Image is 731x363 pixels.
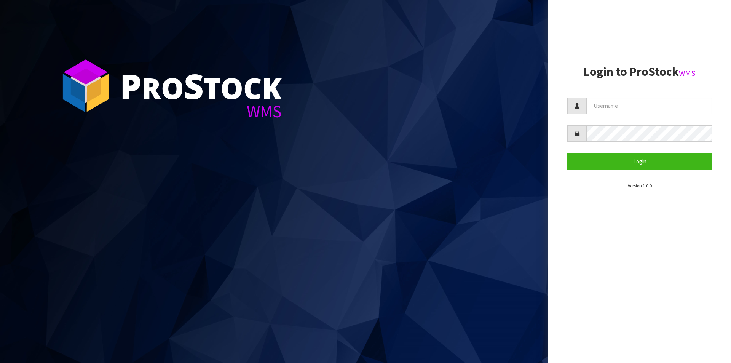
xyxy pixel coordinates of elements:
button: Login [567,153,712,170]
small: WMS [679,68,696,78]
div: ro tock [120,69,282,103]
div: WMS [120,103,282,120]
span: P [120,62,142,109]
span: S [184,62,204,109]
small: Version 1.0.0 [628,183,652,189]
h2: Login to ProStock [567,65,712,78]
img: ProStock Cube [57,57,114,114]
input: Username [586,98,712,114]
